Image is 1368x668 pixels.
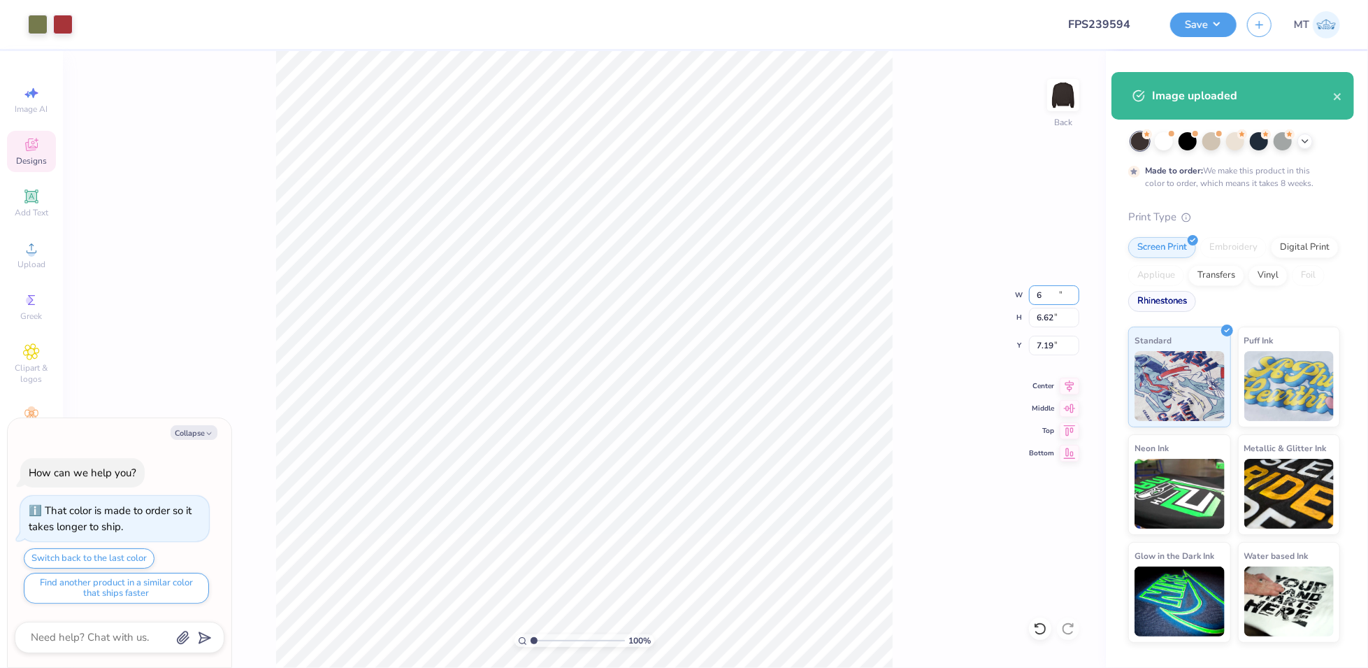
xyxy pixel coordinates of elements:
[1128,237,1196,258] div: Screen Print
[7,362,56,385] span: Clipart & logos
[1029,426,1054,436] span: Top
[1145,164,1317,190] div: We make this product in this color to order, which means it takes 8 weeks.
[628,634,651,647] span: 100 %
[1244,548,1309,563] span: Water based Ink
[1333,87,1343,104] button: close
[1128,209,1340,225] div: Print Type
[1128,265,1184,286] div: Applique
[15,104,48,115] span: Image AI
[29,504,192,534] div: That color is made to order so it takes longer to ship.
[1188,265,1244,286] div: Transfers
[1128,291,1196,312] div: Rhinestones
[1244,459,1334,529] img: Metallic & Glitter Ink
[1135,567,1225,637] img: Glow in the Dark Ink
[1049,81,1077,109] img: Back
[1200,237,1267,258] div: Embroidery
[1057,10,1160,38] input: Untitled Design
[1244,441,1327,455] span: Metallic & Glitter Ink
[1292,265,1325,286] div: Foil
[1248,265,1288,286] div: Vinyl
[15,207,48,218] span: Add Text
[24,573,209,604] button: Find another product in a similar color that ships faster
[21,311,43,322] span: Greek
[1244,351,1334,421] img: Puff Ink
[17,259,45,270] span: Upload
[171,425,217,440] button: Collapse
[1152,87,1333,104] div: Image uploaded
[1145,165,1203,176] strong: Made to order:
[1244,333,1274,348] span: Puff Ink
[1135,459,1225,529] img: Neon Ink
[1135,351,1225,421] img: Standard
[1054,116,1072,129] div: Back
[1029,448,1054,458] span: Bottom
[1244,567,1334,637] img: Water based Ink
[1271,237,1339,258] div: Digital Print
[29,466,136,480] div: How can we help you?
[1135,333,1172,348] span: Standard
[1029,381,1054,391] span: Center
[1135,548,1214,563] span: Glow in the Dark Ink
[24,548,154,569] button: Switch back to the last color
[1135,441,1169,455] span: Neon Ink
[1029,404,1054,413] span: Middle
[16,155,47,166] span: Designs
